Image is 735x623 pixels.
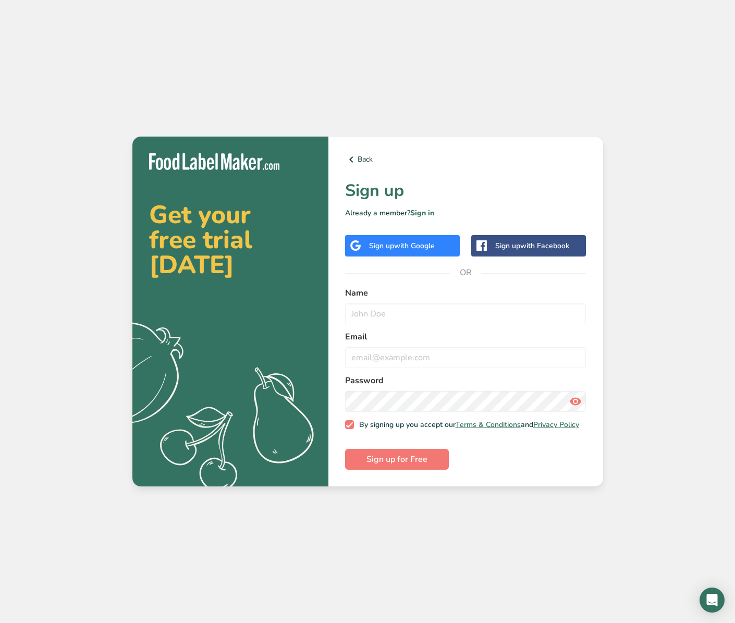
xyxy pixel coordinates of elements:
[345,303,586,324] input: John Doe
[520,241,569,251] span: with Facebook
[345,178,586,203] h1: Sign up
[456,420,521,430] a: Terms & Conditions
[345,207,586,218] p: Already a member?
[149,153,279,170] img: Food Label Maker
[345,374,586,387] label: Password
[394,241,435,251] span: with Google
[345,331,586,343] label: Email
[345,347,586,368] input: email@example.com
[345,287,586,299] label: Name
[533,420,579,430] a: Privacy Policy
[345,153,586,166] a: Back
[450,257,481,288] span: OR
[410,208,434,218] a: Sign in
[345,449,449,470] button: Sign up for Free
[366,453,427,466] span: Sign up for Free
[149,202,312,277] h2: Get your free trial [DATE]
[354,420,579,430] span: By signing up you accept our and
[495,240,569,251] div: Sign up
[700,588,725,613] div: Open Intercom Messenger
[369,240,435,251] div: Sign up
